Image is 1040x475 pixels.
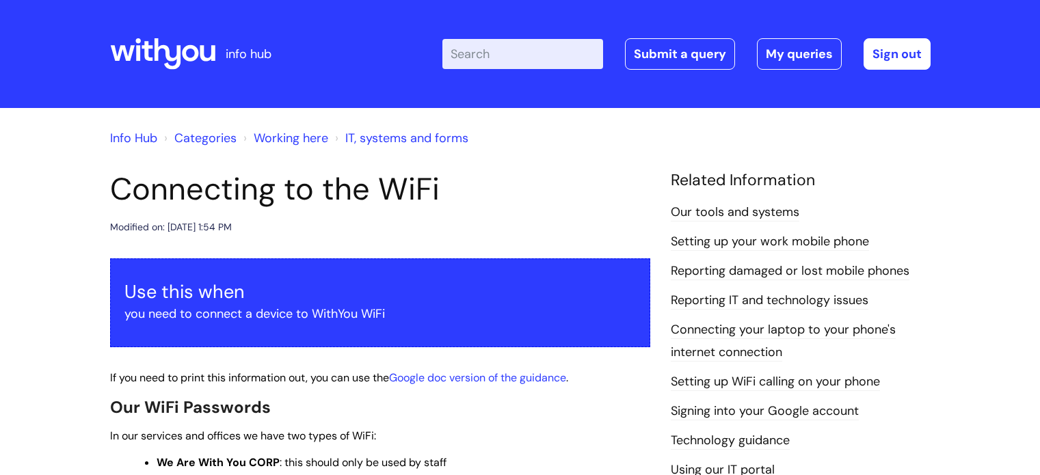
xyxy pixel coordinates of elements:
input: Search [442,39,603,69]
a: Our tools and systems [671,204,799,221]
p: info hub [226,43,271,65]
a: Categories [174,130,237,146]
a: Connecting your laptop to your phone's internet connection [671,321,896,361]
span: : this should only be used by staff [157,455,446,470]
a: Signing into your Google account [671,403,859,420]
a: Google doc version of the guidance [389,370,566,385]
li: IT, systems and forms [332,127,468,149]
span: If you need to print this information out, you can use the . [110,370,568,385]
h4: Related Information [671,171,931,190]
li: Working here [240,127,328,149]
h1: Connecting to the WiFi [110,171,650,208]
div: Modified on: [DATE] 1:54 PM [110,219,232,236]
a: Working here [254,130,328,146]
a: IT, systems and forms [345,130,468,146]
li: Solution home [161,127,237,149]
h3: Use this when [124,281,636,303]
a: Setting up WiFi calling on your phone [671,373,880,391]
a: Sign out [864,38,931,70]
a: My queries [757,38,842,70]
a: Reporting IT and technology issues [671,292,868,310]
a: Setting up your work mobile phone [671,233,869,251]
a: Submit a query [625,38,735,70]
a: Technology guidance [671,432,790,450]
strong: We Are With You CORP [157,455,280,470]
p: you need to connect a device to WithYou WiFi [124,303,636,325]
div: | - [442,38,931,70]
span: In our services and offices we have two types of WiFi: [110,429,376,443]
a: Info Hub [110,130,157,146]
a: Reporting damaged or lost mobile phones [671,262,909,280]
span: Our WiFi Passwords [110,396,271,418]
